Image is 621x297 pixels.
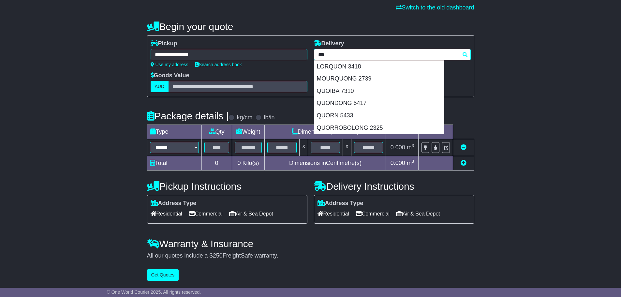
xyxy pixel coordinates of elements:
a: Switch to the old dashboard [396,4,474,11]
td: 0 [201,156,232,171]
h4: Warranty & Insurance [147,238,474,249]
label: Address Type [151,200,197,207]
h4: Package details | [147,111,229,121]
a: Use my address [151,62,188,67]
span: m [407,144,414,151]
h4: Pickup Instructions [147,181,307,192]
div: QUOIBA 7310 [314,85,444,97]
span: m [407,160,414,166]
span: 0.000 [391,160,405,166]
label: kg/cm [237,114,252,121]
sup: 3 [412,143,414,148]
div: QUORROBOLONG 2325 [314,122,444,134]
label: AUD [151,81,169,92]
a: Add new item [461,160,466,166]
span: 0 [237,160,241,166]
label: lb/in [264,114,274,121]
h4: Delivery Instructions [314,181,474,192]
span: Residential [318,209,349,219]
span: Commercial [189,209,223,219]
div: All our quotes include a $ FreightSafe warranty. [147,252,474,260]
td: Type [147,125,201,139]
typeahead: Please provide city [314,49,471,60]
td: Total [147,156,201,171]
a: Search address book [195,62,242,67]
span: Air & Sea Depot [229,209,273,219]
td: Qty [201,125,232,139]
a: Remove this item [461,144,466,151]
label: Address Type [318,200,363,207]
span: 0.000 [391,144,405,151]
div: QUONDONG 5417 [314,97,444,110]
label: Pickup [151,40,177,47]
td: x [300,139,308,156]
span: Commercial [356,209,390,219]
div: QUORN 5433 [314,110,444,122]
td: Dimensions in Centimetre(s) [265,156,386,171]
span: Air & Sea Depot [396,209,440,219]
div: LORQUON 3418 [314,61,444,73]
sup: 3 [412,159,414,164]
td: Kilo(s) [232,156,265,171]
button: Get Quotes [147,269,179,281]
td: Weight [232,125,265,139]
td: x [343,139,351,156]
span: © One World Courier 2025. All rights reserved. [107,290,201,295]
span: 250 [213,252,223,259]
label: Goods Value [151,72,189,79]
span: Residential [151,209,182,219]
div: MOURQUONG 2739 [314,73,444,85]
label: Delivery [314,40,344,47]
td: Dimensions (L x W x H) [265,125,386,139]
h4: Begin your quote [147,21,474,32]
